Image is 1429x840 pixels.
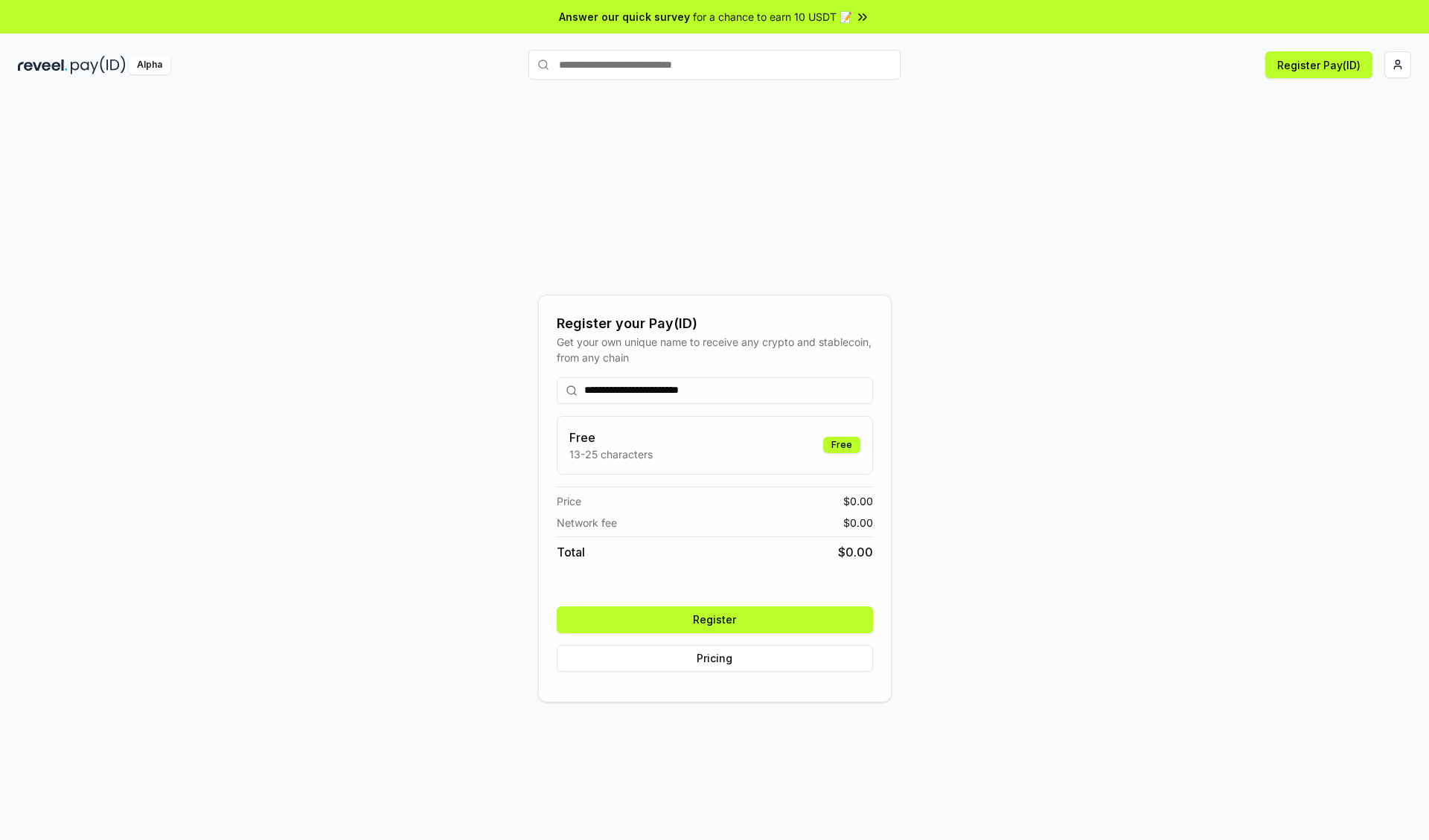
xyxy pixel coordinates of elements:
[843,515,873,530] span: $ 0.00
[557,334,873,365] div: Get your own unique name to receive any crypto and stablecoin, from any chain
[557,645,873,672] button: Pricing
[18,56,68,74] img: reveel_dark
[557,515,617,530] span: Network fee
[569,429,653,446] h3: Free
[693,9,852,25] span: for a chance to earn 10 USDT 📝
[557,313,873,334] div: Register your Pay(ID)
[557,543,585,561] span: Total
[569,446,653,462] p: 13-25 characters
[1265,51,1372,78] button: Register Pay(ID)
[71,56,126,74] img: pay_id
[823,437,860,453] div: Free
[557,493,581,509] span: Price
[129,56,170,74] div: Alpha
[559,9,690,25] span: Answer our quick survey
[557,606,873,633] button: Register
[843,493,873,509] span: $ 0.00
[838,543,873,561] span: $ 0.00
